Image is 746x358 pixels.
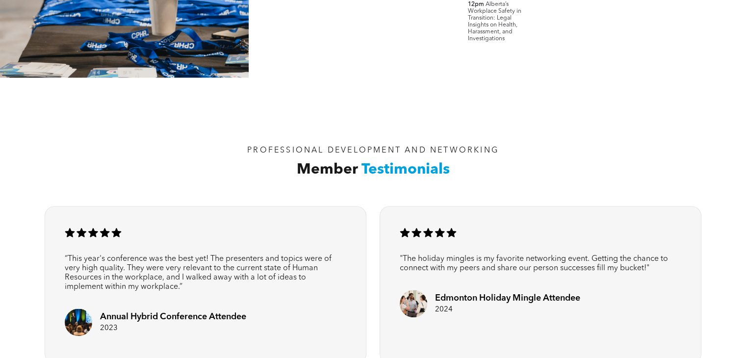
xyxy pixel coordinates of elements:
span: “This year's conference was the best yet! The presenters and topics were of very high quality. Th... [65,255,332,291]
span: 2024 [435,306,453,313]
span: "The holiday mingles is my favorite networking event. Getting the chance to connect with my peers... [400,255,668,272]
span: Annual Hybrid Conference Attendee [100,312,246,321]
span: Edmonton Holiday Mingle Attendee [435,294,580,303]
span: Alberta’s Workplace Safety in Transition: Legal Insights on Health, Harassment, and Investigations [468,1,521,42]
span: 12pm [468,1,484,8]
span: PROFESSIONAL DEVELOPMENT AND NETWORKING [247,147,499,154]
span: Testimonials [361,162,450,177]
span: Member [297,162,358,177]
span: 2023 [100,325,118,332]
